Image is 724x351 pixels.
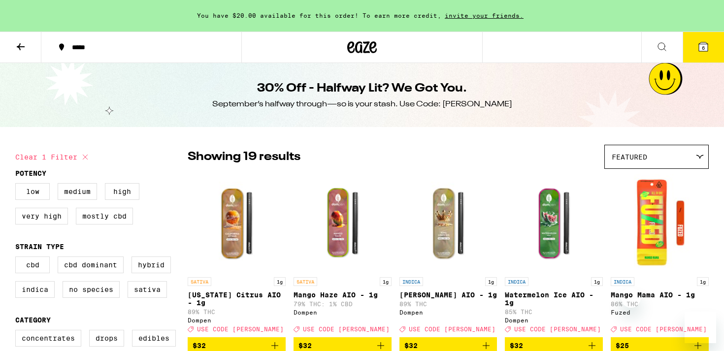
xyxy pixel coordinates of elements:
[294,301,392,307] p: 79% THC: 1% CBD
[212,99,512,110] div: September’s halfway through—so is your stash. Use Code: [PERSON_NAME]
[611,174,709,272] img: Fuzed - Mango Mama AIO - 1g
[510,342,523,350] span: $32
[505,291,603,307] p: Watermelon Ice AIO - 1g
[105,183,139,200] label: High
[409,326,495,332] span: USE CODE [PERSON_NAME]
[197,326,284,332] span: USE CODE [PERSON_NAME]
[611,174,709,337] a: Open page for Mango Mama AIO - 1g from Fuzed
[274,277,286,286] p: 1g
[399,174,497,272] img: Dompen - King Louis XIII AIO - 1g
[128,281,167,298] label: Sativa
[15,281,55,298] label: Indica
[193,342,206,350] span: $32
[399,301,497,307] p: 89% THC
[611,291,709,299] p: Mango Mama AIO - 1g
[404,342,418,350] span: $32
[380,277,392,286] p: 1g
[15,183,50,200] label: Low
[15,256,50,273] label: CBD
[485,277,497,286] p: 1g
[616,342,629,350] span: $25
[505,174,603,272] img: Dompen - Watermelon Ice AIO - 1g
[399,174,497,337] a: Open page for King Louis XIII AIO - 1g from Dompen
[514,326,601,332] span: USE CODE [PERSON_NAME]
[294,309,392,316] div: Dompen
[303,326,390,332] span: USE CODE [PERSON_NAME]
[697,277,709,286] p: 1g
[188,277,211,286] p: SATIVA
[132,330,176,347] label: Edibles
[611,277,634,286] p: INDICA
[620,326,707,332] span: USE CODE [PERSON_NAME]
[621,288,641,308] iframe: Close message
[505,174,603,337] a: Open page for Watermelon Ice AIO - 1g from Dompen
[58,256,124,273] label: CBD Dominant
[702,45,705,51] span: 6
[15,208,68,224] label: Very High
[89,330,124,347] label: Drops
[399,291,497,299] p: [PERSON_NAME] AIO - 1g
[399,277,423,286] p: INDICA
[505,277,528,286] p: INDICA
[505,309,603,315] p: 85% THC
[294,291,392,299] p: Mango Haze AIO - 1g
[399,309,497,316] div: Dompen
[15,330,81,347] label: Concentrates
[188,174,286,337] a: Open page for California Citrus AIO - 1g from Dompen
[132,256,171,273] label: Hybrid
[294,174,392,272] img: Dompen - Mango Haze AIO - 1g
[294,277,317,286] p: SATIVA
[76,208,133,224] label: Mostly CBD
[612,153,647,161] span: Featured
[685,312,716,343] iframe: Button to launch messaging window
[188,291,286,307] p: [US_STATE] Citrus AIO - 1g
[505,317,603,323] div: Dompen
[15,243,64,251] legend: Strain Type
[188,309,286,315] p: 89% THC
[591,277,603,286] p: 1g
[611,309,709,316] div: Fuzed
[294,174,392,337] a: Open page for Mango Haze AIO - 1g from Dompen
[683,32,724,63] button: 6
[15,316,51,324] legend: Category
[611,301,709,307] p: 86% THC
[58,183,97,200] label: Medium
[257,80,467,97] h1: 30% Off - Halfway Lit? We Got You.
[63,281,120,298] label: No Species
[298,342,312,350] span: $32
[15,169,46,177] legend: Potency
[197,12,441,19] span: You have $20.00 available for this order! To earn more credit,
[441,12,527,19] span: invite your friends.
[188,317,286,323] div: Dompen
[188,149,300,165] p: Showing 19 results
[15,145,91,169] button: Clear 1 filter
[188,174,286,272] img: Dompen - California Citrus AIO - 1g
